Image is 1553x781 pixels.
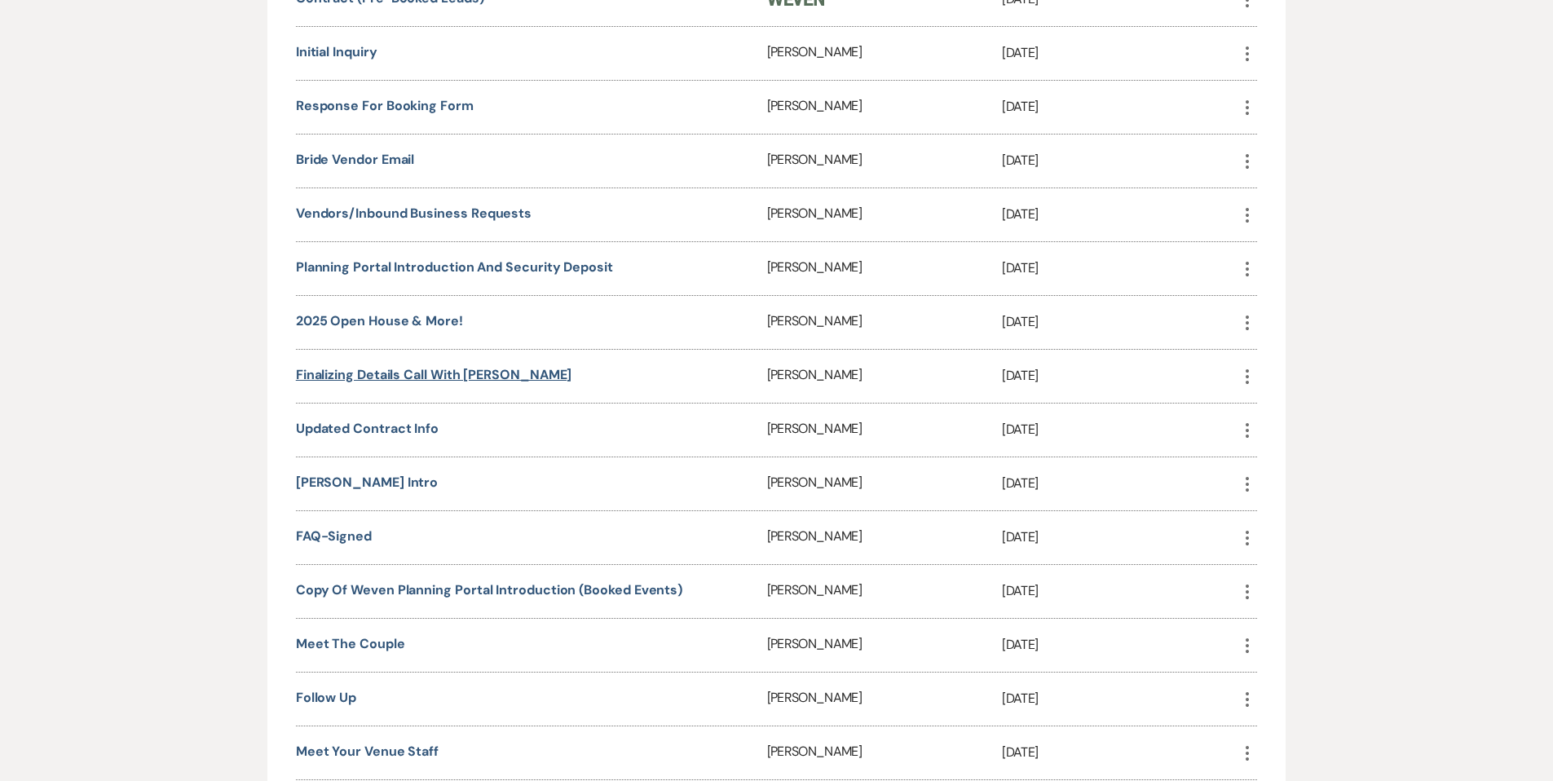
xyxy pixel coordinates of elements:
div: [PERSON_NAME] [767,81,1003,134]
a: Finalizing Details call with [PERSON_NAME] [296,366,572,383]
div: [PERSON_NAME] [767,457,1003,510]
p: [DATE] [1002,42,1238,64]
div: [PERSON_NAME] [767,511,1003,564]
p: [DATE] [1002,473,1238,494]
a: Copy of Weven Planning Portal Introduction (Booked Events) [296,581,682,598]
div: [PERSON_NAME] [767,673,1003,726]
a: 2025 Open House & More! [296,312,463,329]
p: [DATE] [1002,311,1238,333]
a: Vendors/Inbound Business Requests [296,205,532,222]
a: Updated Contract Info [296,420,439,437]
div: [PERSON_NAME] [767,135,1003,188]
p: [DATE] [1002,365,1238,386]
p: [DATE] [1002,634,1238,655]
a: [PERSON_NAME] Intro [296,474,438,491]
p: [DATE] [1002,688,1238,709]
div: [PERSON_NAME] [767,242,1003,295]
div: [PERSON_NAME] [767,565,1003,618]
div: [PERSON_NAME] [767,296,1003,349]
div: [PERSON_NAME] [767,726,1003,779]
p: [DATE] [1002,204,1238,225]
a: Follow Up [296,689,356,706]
a: FAQ-signed [296,527,372,545]
p: [DATE] [1002,580,1238,602]
p: [DATE] [1002,742,1238,763]
a: Meet The Couple [296,635,405,652]
a: Initial Inquiry [296,43,377,60]
a: Response For Booking Form [296,97,474,114]
p: [DATE] [1002,527,1238,548]
div: [PERSON_NAME] [767,619,1003,672]
div: [PERSON_NAME] [767,188,1003,241]
p: [DATE] [1002,419,1238,440]
div: [PERSON_NAME] [767,404,1003,457]
p: [DATE] [1002,258,1238,279]
a: Planning Portal Introduction and Security Deposit [296,258,613,276]
div: [PERSON_NAME] [767,27,1003,80]
p: [DATE] [1002,150,1238,171]
div: [PERSON_NAME] [767,350,1003,403]
a: Bride Vendor Email [296,151,415,168]
a: Meet Your Venue Staff [296,743,439,760]
p: [DATE] [1002,96,1238,117]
